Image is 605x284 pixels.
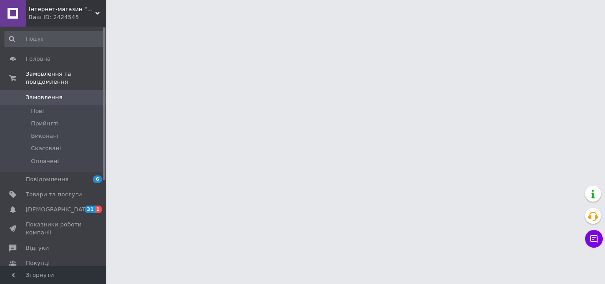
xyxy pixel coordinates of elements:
[26,191,82,198] span: Товари та послуги
[26,93,62,101] span: Замовлення
[85,206,95,213] span: 31
[29,13,106,21] div: Ваш ID: 2424545
[585,230,603,248] button: Чат з покупцем
[26,55,50,63] span: Головна
[31,157,59,165] span: Оплачені
[26,206,91,214] span: [DEMOGRAPHIC_DATA]
[26,175,69,183] span: Повідомлення
[4,31,105,47] input: Пошук
[26,244,49,252] span: Відгуки
[95,206,102,213] span: 1
[31,132,58,140] span: Виконані
[31,120,58,128] span: Прийняті
[31,144,61,152] span: Скасовані
[26,221,82,237] span: Показники роботи компанії
[29,5,95,13] span: Інтернет-магазин "Sivorotka"
[26,70,106,86] span: Замовлення та повідомлення
[93,175,102,183] span: 6
[31,107,44,115] span: Нові
[26,259,50,267] span: Покупці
